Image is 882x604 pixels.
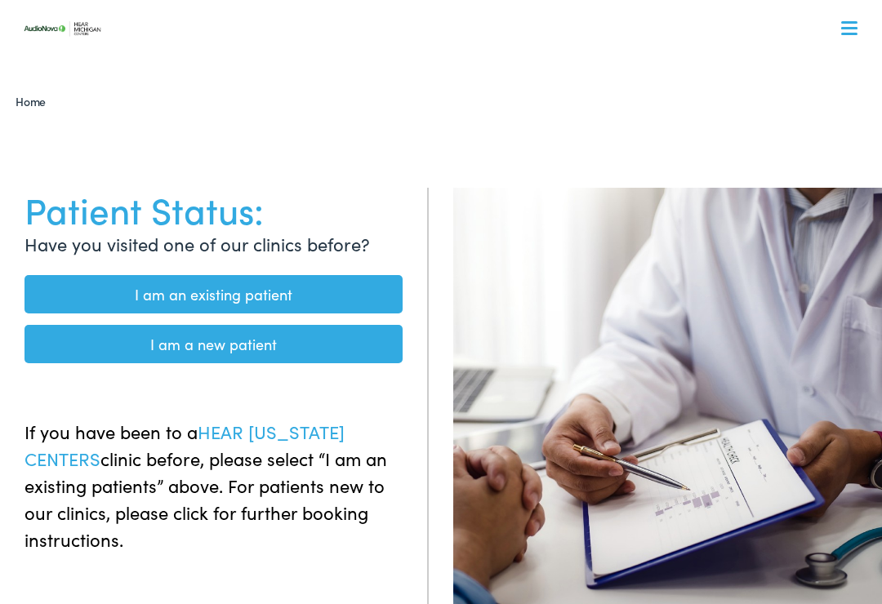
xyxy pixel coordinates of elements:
p: Have you visited one of our clinics before? [24,230,403,257]
h1: Patient Status: [24,188,403,231]
a: Home [16,93,54,109]
a: I am an existing patient [24,275,403,313]
p: If you have been to a clinic before, please select “I am an existing patients” above. For patient... [24,418,403,553]
a: What We Offer [30,65,865,116]
a: I am a new patient [24,325,403,363]
span: HEAR [US_STATE] CENTERS [24,419,345,471]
